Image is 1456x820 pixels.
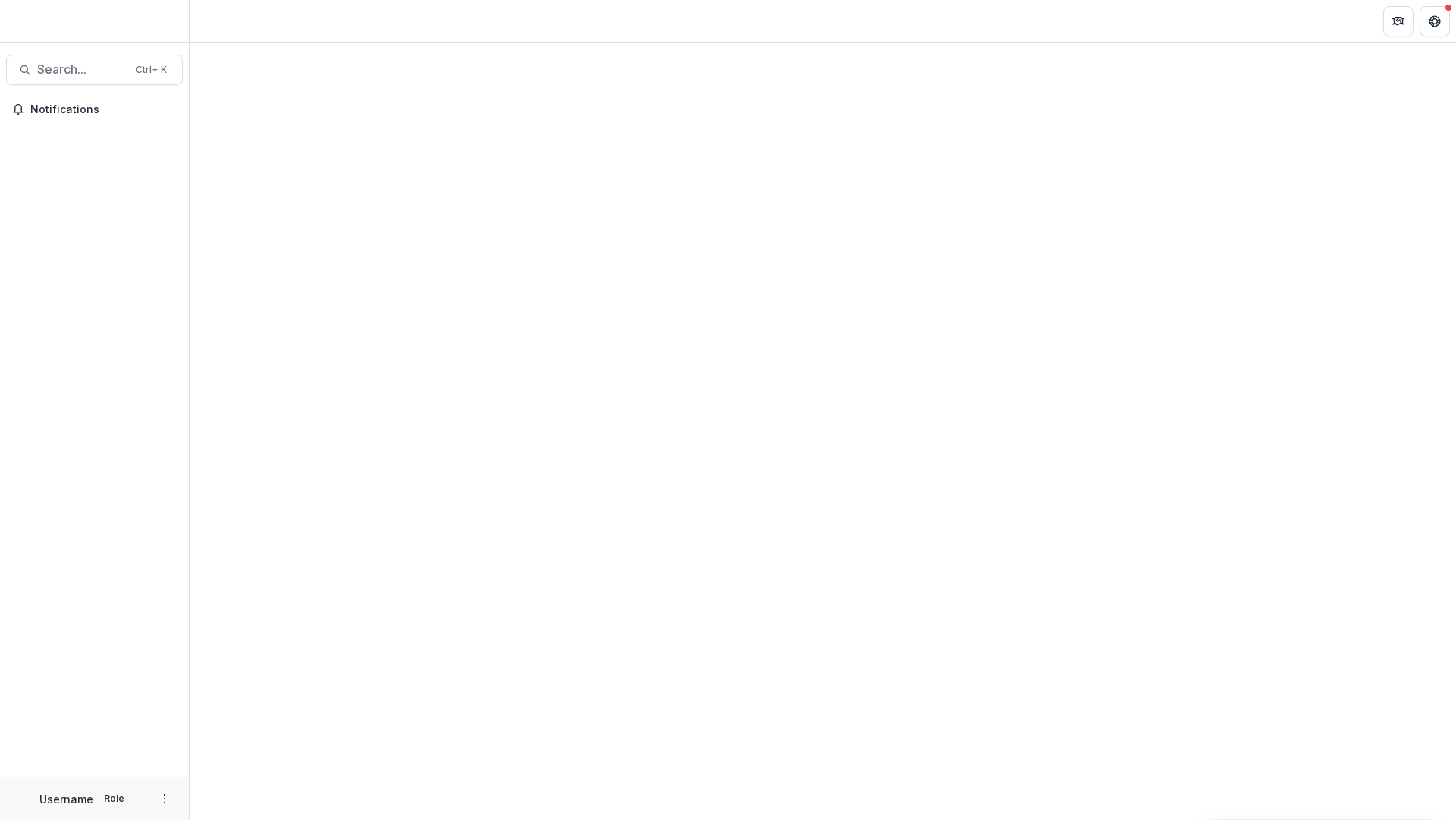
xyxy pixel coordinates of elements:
button: Notifications [6,97,183,121]
button: Get Help [1420,6,1450,36]
button: Partners [1383,6,1414,36]
p: Role [99,792,129,806]
p: Username [39,791,93,807]
button: More [155,790,174,808]
div: Ctrl + K [133,61,170,78]
button: Search... [6,55,183,85]
span: Search... [37,62,127,77]
span: Notifications [30,103,177,116]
